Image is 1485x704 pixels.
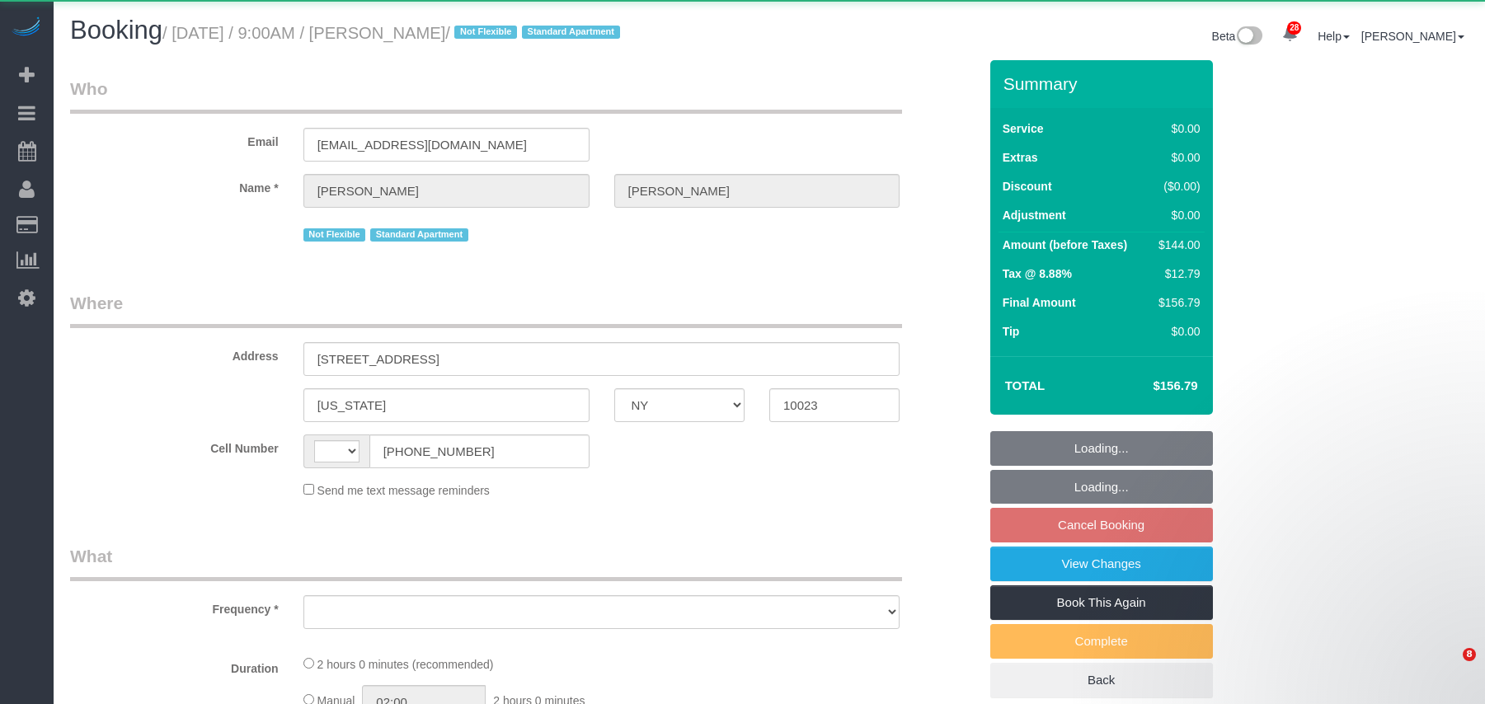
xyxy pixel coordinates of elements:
label: Tip [1003,323,1020,340]
strong: Total [1005,378,1046,392]
label: Duration [58,655,291,677]
input: First Name [303,174,590,208]
span: Not Flexible [454,26,517,39]
legend: What [70,544,902,581]
label: Name * [58,174,291,196]
div: ($0.00) [1152,178,1200,195]
a: Beta [1212,30,1263,43]
span: Standard Apartment [370,228,468,242]
img: New interface [1235,26,1262,48]
label: Extras [1003,149,1038,166]
input: Cell Number [369,434,590,468]
div: $0.00 [1152,120,1200,137]
a: Book This Again [990,585,1213,620]
legend: Who [70,77,902,114]
input: Email [303,128,590,162]
small: / [DATE] / 9:00AM / [PERSON_NAME] [162,24,625,42]
h3: Summary [1003,74,1205,93]
input: City [303,388,590,422]
label: Email [58,128,291,150]
label: Final Amount [1003,294,1076,311]
a: Back [990,663,1213,697]
div: $12.79 [1152,265,1200,282]
a: 28 [1274,16,1306,53]
span: Send me text message reminders [317,484,490,497]
legend: Where [70,291,902,328]
input: Last Name [614,174,900,208]
div: $0.00 [1152,323,1200,340]
label: Tax @ 8.88% [1003,265,1072,282]
span: Not Flexible [303,228,366,242]
span: / [445,24,624,42]
label: Address [58,342,291,364]
div: $0.00 [1152,149,1200,166]
span: Booking [70,16,162,45]
label: Amount (before Taxes) [1003,237,1127,253]
span: 2 hours 0 minutes (recommended) [317,658,494,671]
div: $0.00 [1152,207,1200,223]
img: Automaid Logo [10,16,43,40]
label: Discount [1003,178,1052,195]
div: $156.79 [1152,294,1200,311]
a: View Changes [990,547,1213,581]
label: Cell Number [58,434,291,457]
span: 28 [1287,21,1301,35]
span: 8 [1463,648,1476,661]
label: Frequency * [58,595,291,617]
iframe: Intercom live chat [1429,648,1469,688]
div: $144.00 [1152,237,1200,253]
label: Adjustment [1003,207,1066,223]
h4: $156.79 [1103,379,1197,393]
span: Standard Apartment [522,26,620,39]
input: Zip Code [769,388,900,422]
label: Service [1003,120,1044,137]
a: [PERSON_NAME] [1361,30,1464,43]
a: Help [1318,30,1350,43]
